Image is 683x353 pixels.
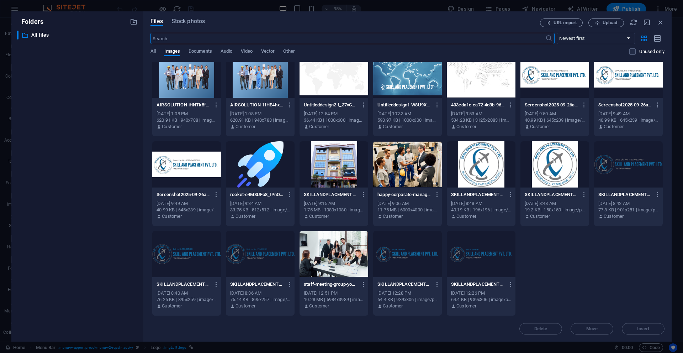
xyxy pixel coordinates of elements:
[162,213,182,220] p: Customer
[554,21,577,25] span: URL import
[451,281,504,288] p: SKILLANDPLACEMENT3-LJvnSU9DdKwZ6pHe6tyM9Q.png
[157,290,217,296] div: [DATE] 8:40 AM
[304,207,364,213] div: 1.75 MB | 1080x1080 | image/png
[304,117,364,123] div: 36.44 KB | 1000x600 | image/png
[157,117,217,123] div: 620.91 KB | 940x788 | image/png
[157,102,210,108] p: AIRSOLUTION-iHNTk8fMGM8tCv7hZG3JhA.png
[189,47,212,57] span: Documents
[603,21,617,25] span: Upload
[230,296,290,303] div: 75.14 KB | 895x257 | image/png
[456,213,476,220] p: Customer
[235,213,255,220] p: Customer
[604,213,624,220] p: Customer
[309,123,329,130] p: Customer
[221,47,232,57] span: Audio
[235,303,255,309] p: Customer
[598,207,658,213] div: 77.8 KB | 901x281 | image/png
[451,207,511,213] div: 40.19 KB | 196x196 | image/png
[230,111,290,117] div: [DATE] 1:08 PM
[162,303,182,309] p: Customer
[451,111,511,117] div: [DATE] 9:53 AM
[304,102,357,108] p: Untitleddesign2-f_37vCs9GWxksqVzwvCSVw.png
[304,200,364,207] div: [DATE] 9:15 AM
[377,296,438,303] div: 64.4 KB | 939x306 | image/png
[525,200,585,207] div: [DATE] 8:48 AM
[540,19,583,27] button: URL import
[130,18,138,26] i: Create new folder
[162,123,182,130] p: Customer
[304,111,364,117] div: [DATE] 12:54 PM
[230,191,284,198] p: rocket-e4M3UFo8_IPnOwIwKbLFTw.png
[451,296,511,303] div: 64.4 KB | 939x306 | image/png
[304,281,357,288] p: staff-meeting-group-young-modern-people-smart-casual-wear-discussing-something-while-working-crea...
[377,111,438,117] div: [DATE] 10:33 AM
[588,19,624,27] button: Upload
[451,200,511,207] div: [DATE] 8:48 AM
[304,296,364,303] div: 10.28 MB | 5984x3989 | image/jpeg
[598,191,652,198] p: SKILLANDPLACEMENT4-OUjyocHJkUb-CiZcZbJz3A.png
[377,200,438,207] div: [DATE] 9:06 AM
[525,191,578,198] p: SKILLANDPLACEMENT5-JzufCR_MOrtmVuQGF2rf_w.png
[157,281,210,288] p: SKILLANDPLACEMENT4-KffnmOsHAnnaSreIXvEx5w.png
[261,47,275,57] span: Vector
[598,200,658,207] div: [DATE] 8:42 AM
[230,102,284,108] p: AIRSOLUTION-1fHE4hxuf5V2ffsiQJD0-g.png
[598,102,652,108] p: Screenshot2025-09-26at1.33.55PM-Y1GqHuH4E-zqWt83FLfKiw.png
[157,200,217,207] div: [DATE] 9:49 AM
[604,123,624,130] p: Customer
[164,47,180,57] span: Images
[525,207,585,213] div: 19.2 KB | 150x150 | image/png
[309,213,329,220] p: Customer
[31,31,125,39] p: All files
[530,123,550,130] p: Customer
[598,111,658,117] div: [DATE] 9:49 AM
[17,31,18,39] div: ​
[598,117,658,123] div: 40.99 KB | 645x239 | image/png
[171,17,205,26] span: Stock photos
[283,47,295,57] span: Other
[377,102,431,108] p: Untitleddesign1-W8U9XymRetZ_5NbfbB9MEw.png
[456,303,476,309] p: Customer
[241,47,252,57] span: Video
[157,296,217,303] div: 76.26 KB | 895x259 | image/png
[383,303,403,309] p: Customer
[150,17,163,26] span: Files
[377,117,438,123] div: 590.97 KB | 1000x600 | image/png
[530,213,550,220] p: Customer
[157,111,217,117] div: [DATE] 1:08 PM
[525,102,578,108] p: Screenshot2025-09-26at1.33.55PM-3O82F0HiTfIYSuWIKbS1gg.png
[17,17,43,26] p: Folders
[657,19,665,26] i: Close
[309,303,329,309] p: Customer
[230,290,290,296] div: [DATE] 8:36 AM
[230,200,290,207] div: [DATE] 9:34 AM
[230,207,290,213] div: 33.75 KB | 512x512 | image/png
[643,19,651,26] i: Minimize
[157,191,210,198] p: Screenshot2025-09-26at1.33.55PM-IDKTp0XUBeii9khU2vOP9Q.png
[150,33,545,44] input: Search
[451,102,504,108] p: 403eda1c-ca72-4d3b-9665-f667e8f2e046-faP7K7twIhqKytmMM4AHuQ.jpg
[377,281,431,288] p: SKILLANDPLACEMENT3-IjMJQQafZ7jvNtkUaPzEkg.png
[525,117,585,123] div: 40.99 KB | 645x239 | image/png
[451,117,511,123] div: 534.28 KB | 3125x2083 | image/jpeg
[639,48,665,55] p: Displays only files that are not in use on the website. Files added during this session can still...
[150,47,156,57] span: All
[451,191,504,198] p: SKILLANDPLACEMENT5-JzufCR_MOrtmVuQGF2rf_w-1bqJur3nuKW3GF_-_u_7sQ.png
[377,290,438,296] div: [DATE] 12:28 PM
[304,191,357,198] p: SKILLANDPLACEMENT6-6VPBJu2GPLlhUYGQI2P0fQ.png
[383,123,403,130] p: Customer
[157,207,217,213] div: 40.99 KB | 645x239 | image/png
[525,111,585,117] div: [DATE] 9:50 AM
[383,213,403,220] p: Customer
[304,290,364,296] div: [DATE] 12:51 PM
[377,207,438,213] div: 11.75 MB | 6000x4000 | image/jpeg
[235,123,255,130] p: Customer
[456,123,476,130] p: Customer
[230,117,290,123] div: 620.91 KB | 940x788 | image/png
[451,290,511,296] div: [DATE] 12:26 PM
[230,281,284,288] p: SKILLANDPLACEMENT4-KdofvIsFPLnfqvoRnZBHAg.png
[630,19,637,26] i: Reload
[377,191,431,198] p: happy-corporate-manager-shaking-hands-with-black-worker-after-staff-meeting-factory-[GEOGRAPHIC_D...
